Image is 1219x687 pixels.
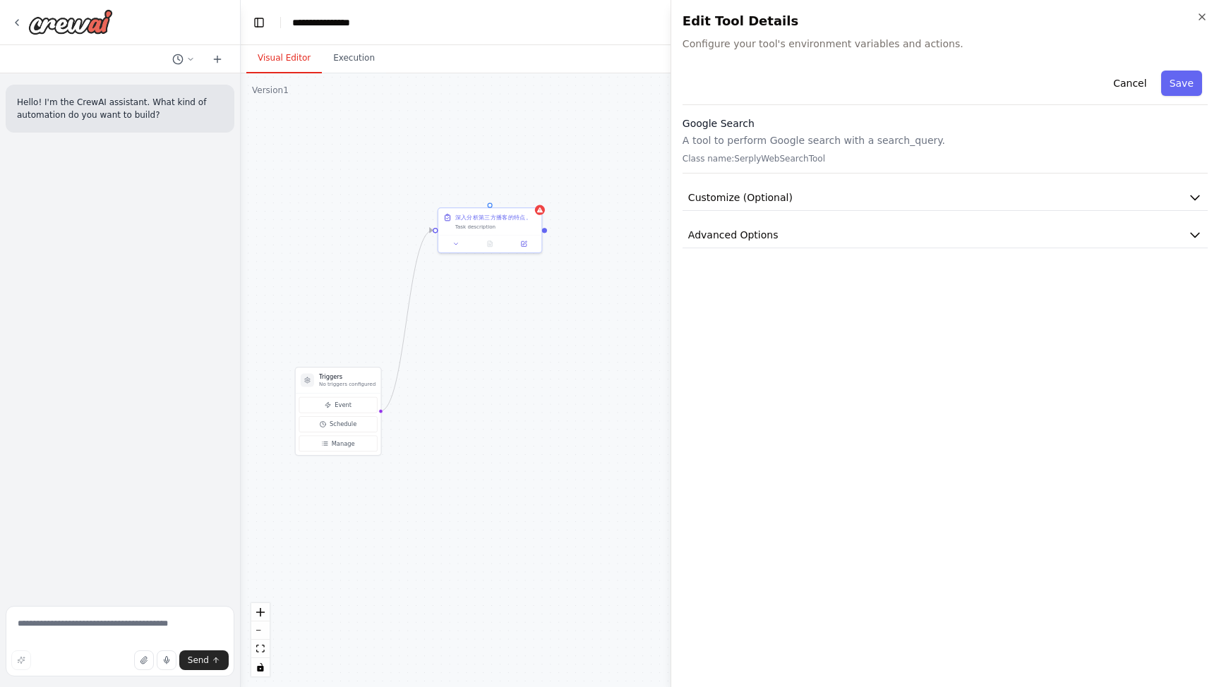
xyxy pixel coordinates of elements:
span: Customize (Optional) [688,190,793,205]
button: Visual Editor [246,44,322,73]
span: Event [335,401,352,409]
button: Switch to previous chat [167,51,200,68]
h3: Triggers [319,372,376,381]
button: fit view [251,640,270,658]
button: Open in side panel [510,239,539,249]
div: Version 1 [252,85,289,96]
button: Cancel [1105,71,1155,96]
div: TriggersNo triggers configuredEventScheduleManage [295,367,382,456]
img: Logo [28,9,113,35]
g: Edge from triggers to fb08cfdb-8791-44b4-ad3b-8cf0bd3f4726 [380,226,433,415]
button: zoom out [251,621,270,640]
button: Improve this prompt [11,650,31,670]
button: Event [299,397,378,413]
span: Manage [332,439,355,448]
button: zoom in [251,603,270,621]
span: Advanced Options [688,228,779,242]
h2: Edit Tool Details [683,11,1208,31]
button: Upload files [134,650,154,670]
button: toggle interactivity [251,658,270,676]
button: Execution [322,44,386,73]
button: Manage [299,436,378,452]
button: Start a new chat [206,51,229,68]
button: Save [1161,71,1202,96]
button: Advanced Options [683,222,1208,248]
div: Task description [455,224,536,231]
nav: breadcrumb [292,16,365,30]
button: Schedule [299,416,378,432]
p: Hello! I'm the CrewAI assistant. What kind of automation do you want to build? [17,96,223,121]
div: React Flow controls [251,603,270,676]
span: Schedule [330,420,356,429]
p: Class name: SerplyWebSearchTool [683,153,1208,164]
h3: Google Search [683,116,1208,130]
button: Hide left sidebar [249,13,269,32]
button: Click to speak your automation idea [157,650,176,670]
button: Send [179,650,229,670]
button: No output available [472,239,508,249]
p: No triggers configured [319,381,376,388]
button: Customize (Optional) [683,185,1208,211]
div: 深入分析第三方播客的特点。Task description [438,207,543,253]
p: A tool to perform Google search with a search_query. [683,133,1208,147]
div: 深入分析第三方播客的特点。 [455,213,532,221]
span: Send [188,655,209,666]
span: Configure your tool's environment variables and actions. [683,37,1208,51]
